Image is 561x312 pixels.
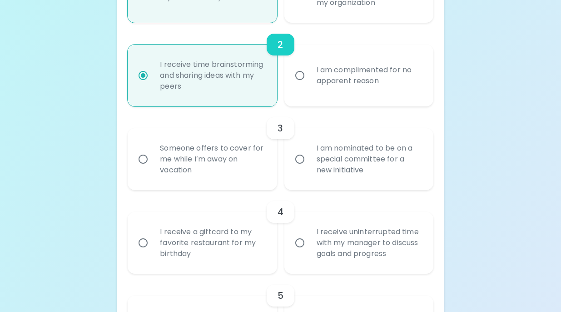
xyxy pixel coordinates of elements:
h6: 5 [278,288,283,303]
div: choice-group-check [128,190,433,274]
div: I am nominated to be on a special committee for a new initiative [309,132,428,186]
h6: 4 [278,205,283,219]
div: I receive time brainstorming and sharing ideas with my peers [153,48,272,103]
div: choice-group-check [128,23,433,106]
div: I receive uninterrupted time with my manager to discuss goals and progress [309,216,428,270]
div: Someone offers to cover for me while I’m away on vacation [153,132,272,186]
div: choice-group-check [128,106,433,190]
h6: 2 [278,37,283,52]
div: I am complimented for no apparent reason [309,54,428,97]
h6: 3 [278,121,283,136]
div: I receive a giftcard to my favorite restaurant for my birthday [153,216,272,270]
